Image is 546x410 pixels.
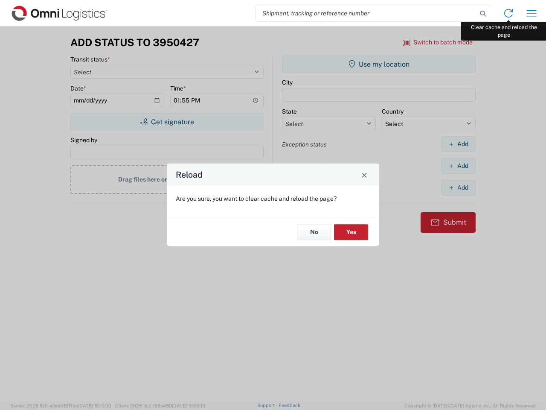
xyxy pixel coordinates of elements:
p: Are you sure, you want to clear cache and reload the page? [176,195,370,202]
button: Close [358,169,370,181]
input: Shipment, tracking or reference number [256,5,477,21]
h4: Reload [176,169,203,181]
button: No [297,224,331,240]
button: Yes [334,224,368,240]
